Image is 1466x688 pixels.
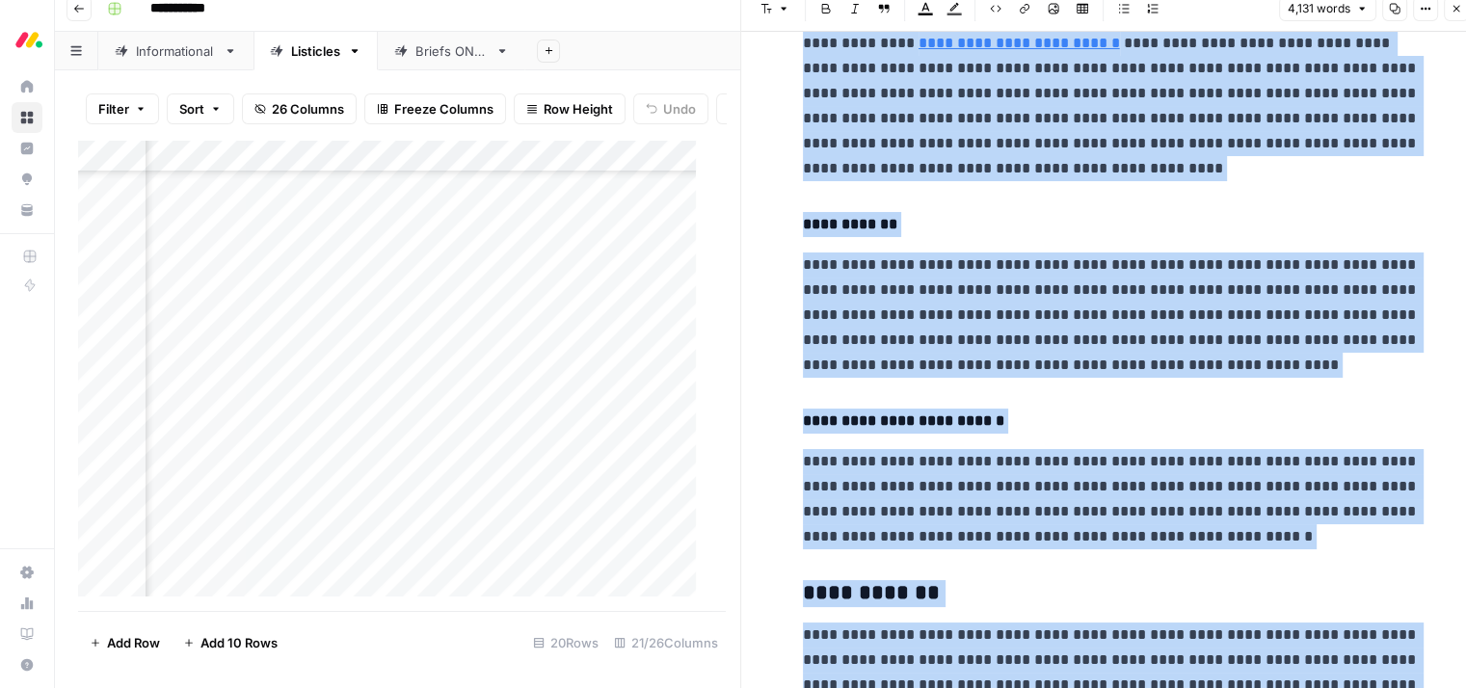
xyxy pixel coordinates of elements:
[86,93,159,124] button: Filter
[12,619,42,649] a: Learning Hub
[272,99,344,119] span: 26 Columns
[179,99,204,119] span: Sort
[12,133,42,164] a: Insights
[663,99,696,119] span: Undo
[12,557,42,588] a: Settings
[12,102,42,133] a: Browse
[364,93,506,124] button: Freeze Columns
[12,588,42,619] a: Usage
[378,32,525,70] a: Briefs ONLY
[98,99,129,119] span: Filter
[172,627,289,658] button: Add 10 Rows
[12,195,42,225] a: Your Data
[12,164,42,195] a: Opportunities
[525,627,606,658] div: 20 Rows
[633,93,708,124] button: Undo
[12,71,42,102] a: Home
[394,99,493,119] span: Freeze Columns
[98,32,253,70] a: Informational
[107,633,160,652] span: Add Row
[12,22,46,57] img: Monday.com Logo
[253,32,378,70] a: Listicles
[200,633,278,652] span: Add 10 Rows
[12,649,42,680] button: Help + Support
[415,41,488,61] div: Briefs ONLY
[242,93,357,124] button: 26 Columns
[136,41,216,61] div: Informational
[291,41,340,61] div: Listicles
[12,15,42,64] button: Workspace: Monday.com
[544,99,613,119] span: Row Height
[514,93,626,124] button: Row Height
[606,627,726,658] div: 21/26 Columns
[78,627,172,658] button: Add Row
[167,93,234,124] button: Sort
